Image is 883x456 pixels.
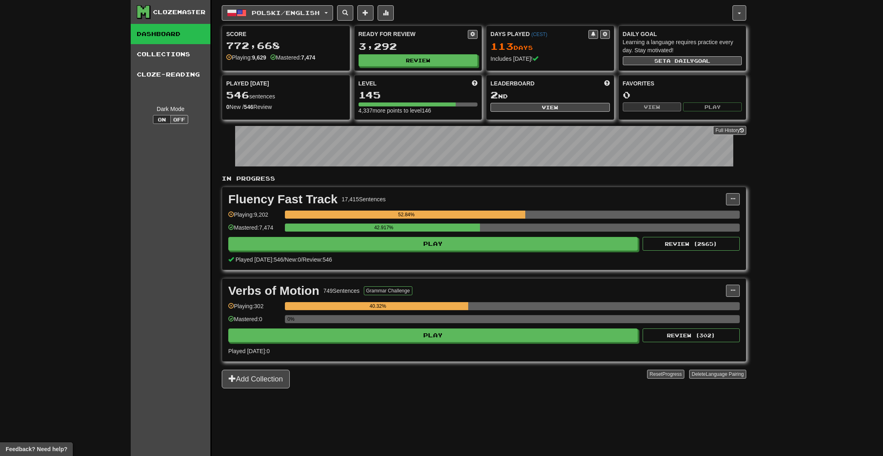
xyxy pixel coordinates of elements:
[270,53,315,62] div: Mastered:
[244,104,253,110] strong: 546
[6,445,67,453] span: Open feedback widget
[359,30,468,38] div: Ready for Review
[228,285,319,297] div: Verbs of Motion
[647,370,684,379] button: ResetProgress
[623,30,742,38] div: Daily Goal
[252,54,266,61] strong: 9,629
[490,103,610,112] button: View
[153,115,171,124] button: On
[226,53,266,62] div: Playing:
[623,56,742,65] button: Seta dailygoal
[490,41,610,52] div: Day s
[137,105,204,113] div: Dark Mode
[490,79,535,87] span: Leaderboard
[153,8,206,16] div: Clozemaster
[342,195,386,203] div: 17,415 Sentences
[490,89,498,100] span: 2
[226,40,346,51] div: 772,668
[222,175,746,183] p: In Progress
[236,256,283,263] span: Played [DATE]: 546
[643,237,740,251] button: Review (2865)
[706,371,744,377] span: Language Pairing
[170,115,188,124] button: Off
[226,90,346,100] div: sentences
[131,44,210,64] a: Collections
[285,256,301,263] span: New: 0
[531,32,548,37] a: (CEST)
[287,211,525,219] div: 52.84%
[226,103,346,111] div: New / Review
[222,5,333,21] button: Polski/English
[666,58,694,64] span: a daily
[490,55,610,63] div: Includes [DATE]!
[472,79,478,87] span: Score more points to level up
[490,30,588,38] div: Days Played
[378,5,394,21] button: More stats
[623,90,742,100] div: 0
[226,30,346,38] div: Score
[228,193,337,205] div: Fluency Fast Track
[662,371,682,377] span: Progress
[323,287,360,295] div: 749 Sentences
[228,237,638,251] button: Play
[683,102,742,111] button: Play
[131,64,210,85] a: Cloze-Reading
[623,79,742,87] div: Favorites
[301,256,303,263] span: /
[228,211,281,224] div: Playing: 9,202
[283,256,285,263] span: /
[357,5,374,21] button: Add sentence to collection
[228,348,270,354] span: Played [DATE]: 0
[287,302,468,310] div: 40.32%
[228,302,281,315] div: Playing: 302
[222,370,290,388] button: Add Collection
[252,9,320,16] span: Polski / English
[337,5,353,21] button: Search sentences
[364,286,412,295] button: Grammar Challenge
[228,315,281,328] div: Mastered: 0
[226,104,229,110] strong: 0
[226,79,269,87] span: Played [DATE]
[228,224,281,237] div: Mastered: 7,474
[713,126,746,135] a: Full History
[301,54,315,61] strong: 7,474
[643,328,740,342] button: Review (302)
[359,54,478,66] button: Review
[226,89,249,100] span: 546
[302,256,332,263] span: Review: 546
[131,24,210,44] a: Dashboard
[359,90,478,100] div: 145
[359,107,478,115] div: 4,337 more points to level 146
[359,41,478,51] div: 3,292
[359,79,377,87] span: Level
[287,224,480,232] div: 42.917%
[490,40,514,52] span: 113
[623,102,681,111] button: View
[604,79,610,87] span: This week in points, UTC
[490,90,610,100] div: nd
[228,328,638,342] button: Play
[689,370,746,379] button: DeleteLanguage Pairing
[623,38,742,54] div: Learning a language requires practice every day. Stay motivated!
